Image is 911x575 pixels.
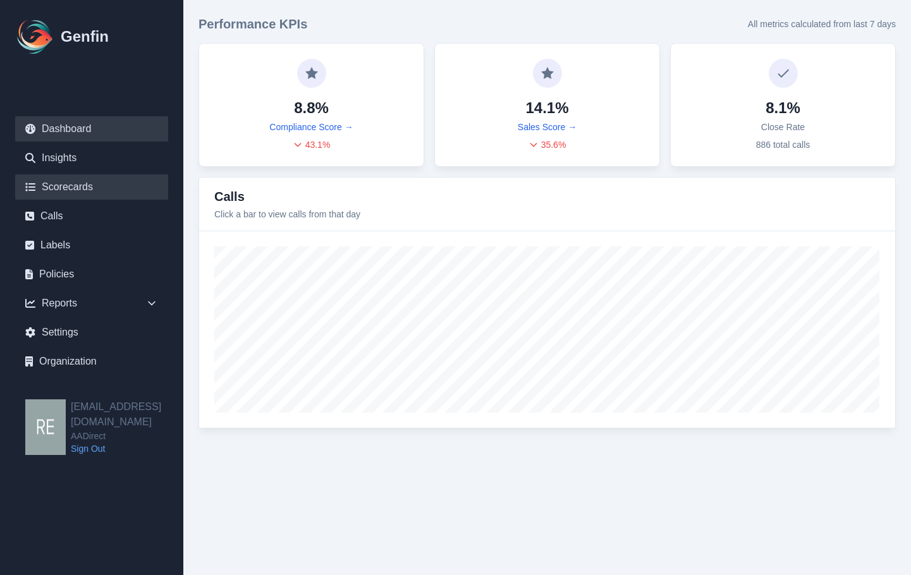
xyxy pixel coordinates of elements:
[748,18,896,30] p: All metrics calculated from last 7 days
[15,174,168,200] a: Scorecards
[15,291,168,316] div: Reports
[71,442,183,455] a: Sign Out
[71,399,183,430] h2: [EMAIL_ADDRESS][DOMAIN_NAME]
[15,16,56,57] img: Logo
[294,98,329,118] h4: 8.8%
[199,15,307,33] h3: Performance KPIs
[214,208,360,221] p: Click a bar to view calls from that day
[15,145,168,171] a: Insights
[756,138,810,151] p: 886 total calls
[15,116,168,142] a: Dashboard
[269,121,353,133] a: Compliance Score →
[15,203,168,229] a: Calls
[293,138,331,151] div: 43.1 %
[15,233,168,258] a: Labels
[529,138,566,151] div: 35.6 %
[15,320,168,345] a: Settings
[15,262,168,287] a: Policies
[761,121,805,133] p: Close Rate
[15,349,168,374] a: Organization
[766,98,800,118] h4: 8.1%
[61,27,109,47] h1: Genfin
[214,188,360,205] h3: Calls
[525,98,568,118] h4: 14.1%
[71,430,183,442] span: AADirect
[25,399,66,455] img: resqueda@aadirect.com
[518,121,577,133] a: Sales Score →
